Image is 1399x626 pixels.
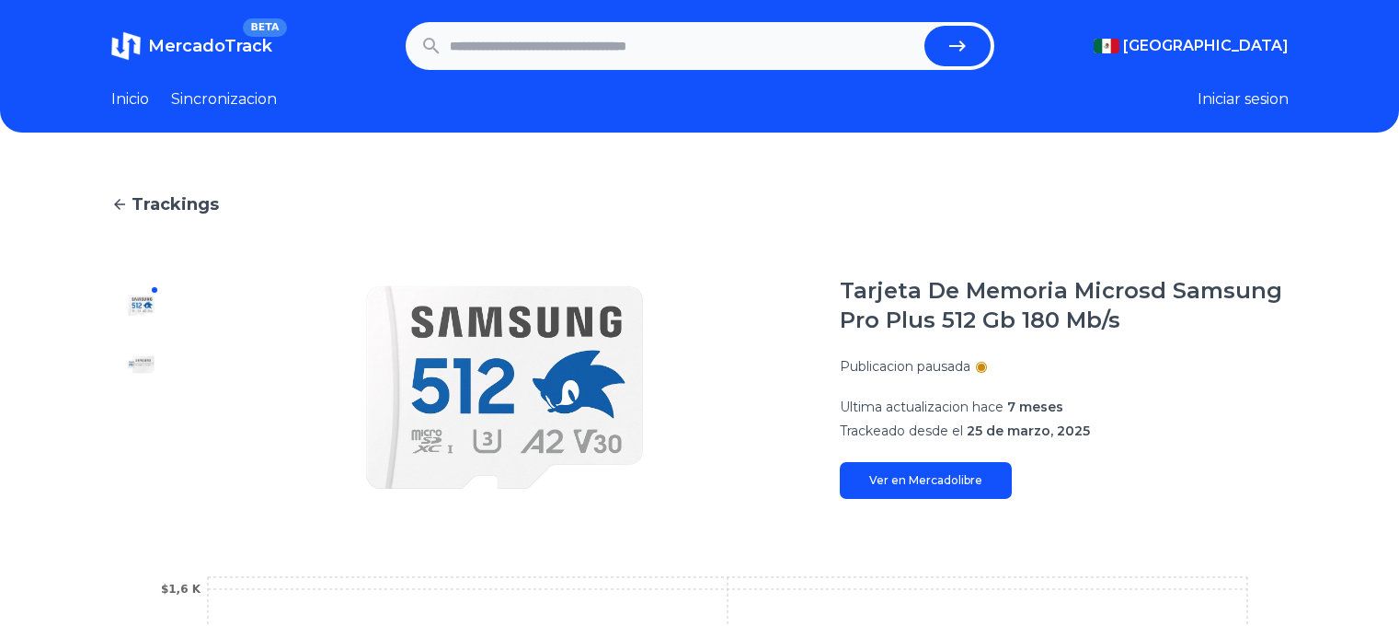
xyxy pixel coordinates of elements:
img: Mexico [1094,39,1119,53]
p: Publicacion pausada [840,357,970,376]
a: Trackings [111,191,1289,217]
span: 7 meses [1007,399,1063,415]
span: Ultima actualizacion hace [840,399,1003,415]
span: MercadoTrack [148,36,272,56]
img: Tarjeta De Memoria Microsd Samsung Pro Plus 512 Gb 180 Mb/s [126,291,155,320]
img: Tarjeta De Memoria Microsd Samsung Pro Plus 512 Gb 180 Mb/s [126,350,155,379]
span: BETA [243,18,286,37]
a: Sincronizacion [171,88,277,110]
span: 25 de marzo, 2025 [967,423,1090,439]
span: Trackings [132,191,219,217]
button: [GEOGRAPHIC_DATA] [1094,35,1289,57]
img: Tarjeta De Memoria Microsd Samsung Pro Plus 512 Gb 180 Mb/s [207,276,803,499]
a: Inicio [111,88,149,110]
h1: Tarjeta De Memoria Microsd Samsung Pro Plus 512 Gb 180 Mb/s [840,276,1289,335]
a: Ver en Mercadolibre [840,462,1012,499]
img: MercadoTrack [111,31,141,61]
a: MercadoTrackBETA [111,31,272,61]
tspan: $1,6 K [160,583,201,596]
button: Iniciar sesion [1198,88,1289,110]
span: Trackeado desde el [840,423,963,439]
span: [GEOGRAPHIC_DATA] [1123,35,1289,57]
